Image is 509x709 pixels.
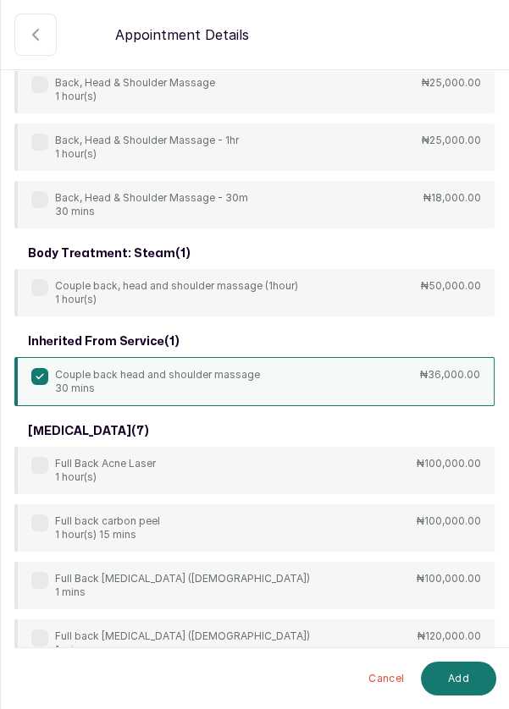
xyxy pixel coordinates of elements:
p: 30 mins [55,382,260,395]
p: ₦25,000.00 [422,134,481,147]
p: ₦25,000.00 [422,76,481,90]
p: ₦100,000.00 [417,457,481,470]
p: ₦120,000.00 [418,629,481,643]
p: 1 mins [55,585,310,599]
h3: inherited from service ( 1 ) [28,333,180,350]
p: 1 hour(s) [55,293,298,306]
p: Couple back, head and shoulder massage (1hour) [55,279,298,293]
p: 1 hour(s) [55,90,215,103]
p: ₦100,000.00 [417,572,481,585]
p: 1 hour(s) 15 mins [55,528,160,541]
p: Full Back [MEDICAL_DATA] ([DEMOGRAPHIC_DATA]) [55,572,310,585]
p: Full back carbon peel [55,514,160,528]
h3: body treatment: steam ( 1 ) [28,245,191,262]
p: ₦50,000.00 [421,279,481,293]
p: ₦100,000.00 [417,514,481,528]
p: Full back [MEDICAL_DATA] ([DEMOGRAPHIC_DATA]) [55,629,310,643]
p: Back, Head & Shoulder Massage - 30m [55,191,248,205]
p: Full Back Acne Laser [55,457,156,470]
p: 1 hour(s) [55,147,239,161]
p: Back, Head & Shoulder Massage - 1hr [55,134,239,147]
button: Add [421,662,496,695]
p: ₦18,000.00 [423,191,481,205]
p: Couple back head and shoulder massage [55,368,260,382]
button: Cancel [358,662,414,695]
p: Appointment Details [115,25,249,45]
p: 1 hour(s) [55,470,156,484]
p: Back, Head & Shoulder Massage [55,76,215,90]
p: 1 mins [55,643,310,657]
p: 30 mins [55,205,248,218]
p: ₦36,000.00 [420,368,480,382]
h3: [MEDICAL_DATA] ( 7 ) [28,423,149,440]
